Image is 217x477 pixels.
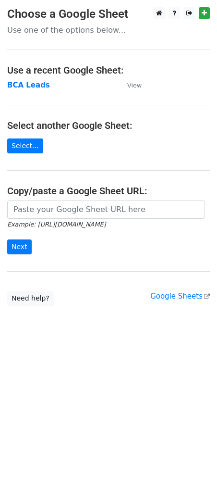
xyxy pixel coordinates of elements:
p: Use one of the options below... [7,25,210,35]
h4: Select another Google Sheet: [7,120,210,131]
input: Next [7,239,32,254]
a: Need help? [7,291,54,306]
h3: Choose a Google Sheet [7,7,210,21]
input: Paste your Google Sheet URL here [7,201,205,219]
small: View [127,82,142,89]
a: Google Sheets [150,292,210,301]
a: BCA Leads [7,81,50,89]
small: Example: [URL][DOMAIN_NAME] [7,221,106,228]
a: View [118,81,142,89]
h4: Use a recent Google Sheet: [7,64,210,76]
a: Select... [7,138,43,153]
h4: Copy/paste a Google Sheet URL: [7,185,210,197]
